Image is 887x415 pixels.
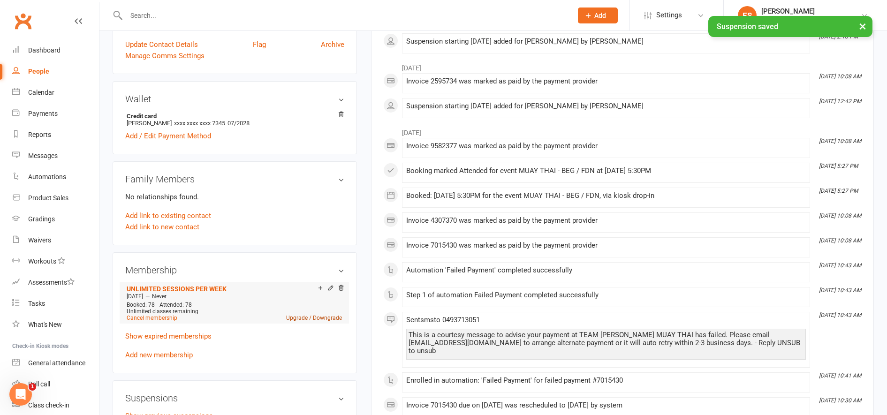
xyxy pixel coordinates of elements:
[28,194,68,202] div: Product Sales
[406,142,806,150] div: Invoice 9582377 was marked as paid by the payment provider
[159,302,192,308] span: Attended: 78
[125,393,344,403] h3: Suspensions
[286,315,342,321] a: Upgrade / Downgrade
[28,380,50,388] div: Roll call
[253,39,266,50] a: Flag
[28,300,45,307] div: Tasks
[738,6,757,25] div: ES
[12,166,99,188] a: Automations
[125,94,344,104] h3: Wallet
[125,174,344,184] h3: Family Members
[409,331,804,355] div: This is a courtesy message to advise your payment at TEAM [PERSON_NAME] MUAY THAI has failed. Ple...
[12,103,99,124] a: Payments
[819,73,861,80] i: [DATE] 10:08 AM
[819,98,861,105] i: [DATE] 12:42 PM
[28,110,58,117] div: Payments
[12,188,99,209] a: Product Sales
[819,163,858,169] i: [DATE] 5:27 PM
[127,113,340,120] strong: Credit card
[125,191,344,203] p: No relationships found.
[125,332,212,340] a: Show expired memberships
[594,12,606,19] span: Add
[28,401,69,409] div: Class check-in
[127,293,143,300] span: [DATE]
[819,287,861,294] i: [DATE] 10:43 AM
[28,215,55,223] div: Gradings
[12,82,99,103] a: Calendar
[9,383,32,406] iframe: Intercom live chat
[406,77,806,85] div: Invoice 2595734 was marked as paid by the payment provider
[123,9,566,22] input: Search...
[28,257,56,265] div: Workouts
[12,272,99,293] a: Assessments
[383,123,862,138] li: [DATE]
[656,5,682,26] span: Settings
[11,9,35,33] a: Clubworx
[125,39,198,50] a: Update Contact Details
[12,40,99,61] a: Dashboard
[406,377,806,385] div: Enrolled in automation: 'Failed Payment' for failed payment #7015430
[125,210,211,221] a: Add link to existing contact
[28,46,61,54] div: Dashboard
[406,102,806,110] div: Suspension starting [DATE] added for [PERSON_NAME] by [PERSON_NAME]
[406,401,806,409] div: Invoice 7015430 due on [DATE] was rescheduled to [DATE] by system
[28,89,54,96] div: Calendar
[29,383,36,391] span: 1
[127,308,198,315] span: Unlimited classes remaining
[125,130,211,142] a: Add / Edit Payment Method
[578,8,618,23] button: Add
[406,291,806,299] div: Step 1 of automation Failed Payment completed successfully
[28,321,62,328] div: What's New
[125,221,199,233] a: Add link to new contact
[28,173,66,181] div: Automations
[854,16,871,36] button: ×
[12,251,99,272] a: Workouts
[819,138,861,144] i: [DATE] 10:08 AM
[406,266,806,274] div: Automation 'Failed Payment' completed successfully
[406,167,806,175] div: Booking marked Attended for event MUAY THAI - BEG / FDN at [DATE] 5:30PM
[28,236,51,244] div: Waivers
[12,374,99,395] a: Roll call
[819,237,861,244] i: [DATE] 10:08 AM
[12,124,99,145] a: Reports
[406,192,806,200] div: Booked: [DATE] 5:30PM for the event MUAY THAI - BEG / FDN, via kiosk drop-in
[28,152,58,159] div: Messages
[383,58,862,73] li: [DATE]
[12,230,99,251] a: Waivers
[819,262,861,269] i: [DATE] 10:43 AM
[124,293,344,300] div: —
[127,285,227,293] a: UNLIMITED SESSIONS PER WEEK
[12,61,99,82] a: People
[406,217,806,225] div: Invoice 4307370 was marked as paid by the payment provider
[12,293,99,314] a: Tasks
[819,212,861,219] i: [DATE] 10:08 AM
[28,279,75,286] div: Assessments
[406,38,806,45] div: Suspension starting [DATE] added for [PERSON_NAME] by [PERSON_NAME]
[708,16,872,37] div: Suspension saved
[406,241,806,249] div: Invoice 7015430 was marked as paid by the payment provider
[152,293,167,300] span: Never
[28,359,85,367] div: General attendance
[174,120,225,127] span: xxxx xxxx xxxx 7345
[819,312,861,318] i: [DATE] 10:43 AM
[125,265,344,275] h3: Membership
[761,7,861,15] div: [PERSON_NAME]
[125,111,344,128] li: [PERSON_NAME]
[819,188,858,194] i: [DATE] 5:27 PM
[819,397,861,404] i: [DATE] 10:30 AM
[125,351,193,359] a: Add new membership
[406,316,480,324] span: Sent sms to 0493713051
[819,372,861,379] i: [DATE] 10:41 AM
[125,50,205,61] a: Manage Comms Settings
[28,68,49,75] div: People
[321,39,344,50] a: Archive
[12,209,99,230] a: Gradings
[12,314,99,335] a: What's New
[28,131,51,138] div: Reports
[12,145,99,166] a: Messages
[127,302,155,308] span: Booked: 78
[12,353,99,374] a: General attendance kiosk mode
[127,315,177,321] a: Cancel membership
[761,15,861,24] div: Team [PERSON_NAME] Muay Thai
[227,120,250,127] span: 07/2028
